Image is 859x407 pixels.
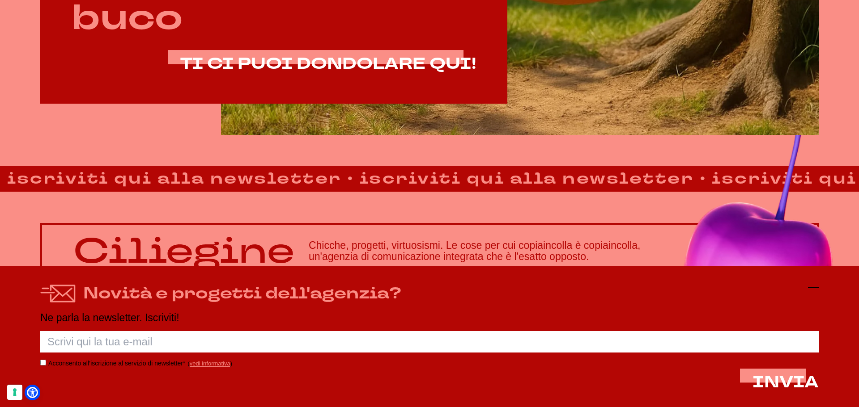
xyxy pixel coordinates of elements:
[73,232,294,271] p: Ciliegine
[180,53,476,75] span: TI CI PUOI DONDOLARE QUI!
[339,167,688,191] strong: iscriviti qui alla newsletter
[180,55,476,73] a: TI CI PUOI DONDOLARE QUI!
[187,360,232,367] span: ( )
[7,385,22,400] button: Le tue preferenze relative al consenso per le tecnologie di tracciamento
[27,387,38,398] a: Open Accessibility Menu
[40,312,819,323] p: Ne parla la newsletter. Iscriviti!
[40,331,819,352] input: Scrivi qui la tua e-mail
[83,282,401,306] h4: Novità e progetti dell'agenzia?
[753,372,819,393] span: INVIA
[309,240,786,263] h3: Chicche, progetti, virtuosismi. Le cose per cui copiaincolla è copiaincolla, un'agenzia di comuni...
[48,360,185,367] label: Acconsento all’iscrizione al servizio di newsletter*
[190,360,230,367] a: vedi informativa
[753,374,819,391] button: INVIA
